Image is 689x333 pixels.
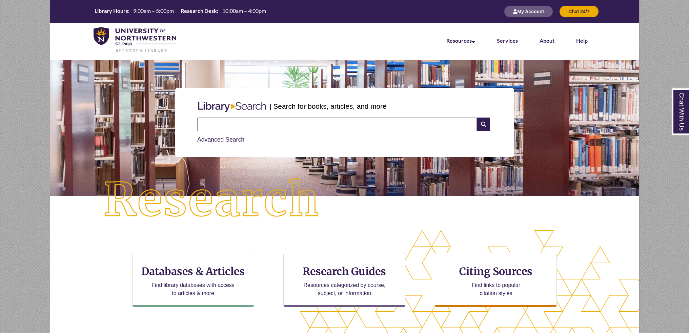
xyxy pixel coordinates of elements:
a: Citing Sources Find links to popular citation styles [435,253,557,307]
button: Chat 24/7 [560,6,598,17]
a: Services [497,37,518,44]
a: Chat 24/7 [560,8,598,14]
img: Libary Search [195,99,269,115]
h3: Databases & Articles [138,265,248,278]
p: Find links to popular citation styles [463,281,529,297]
h3: Research Guides [289,265,400,278]
a: My Account [504,8,553,14]
p: Find library databases with access to articles & more [149,281,237,297]
span: 10:00am – 4:00pm [222,7,266,14]
h3: Citing Sources [455,265,538,278]
img: Research [79,154,344,246]
i: Search [477,118,490,131]
a: Hours Today [92,7,269,16]
a: Advanced Search [197,136,244,143]
th: Research Desk: [178,7,219,15]
a: Resources [446,37,475,44]
a: About [540,37,554,44]
span: 9:00am – 5:00pm [133,7,174,14]
a: Databases & Articles Find library databases with access to articles & more [132,253,254,307]
th: Library Hours: [92,7,130,15]
button: My Account [504,6,553,17]
a: Research Guides Resources categorized by course, subject, or information [283,253,405,307]
p: | Search for books, articles, and more [269,101,386,111]
p: Resources categorized by course, subject, or information [300,281,389,297]
img: UNWSP Library Logo [94,27,177,54]
a: Help [576,37,588,44]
